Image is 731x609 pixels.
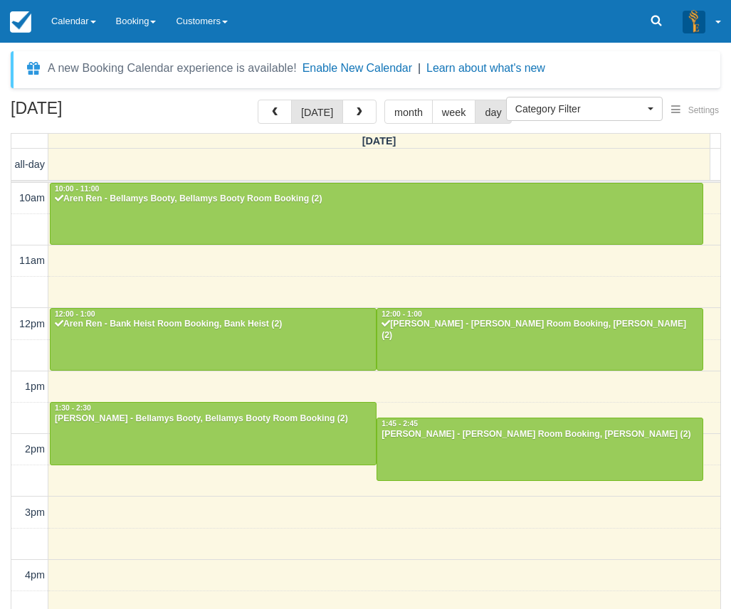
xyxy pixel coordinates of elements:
[48,60,297,77] div: A new Booking Calendar experience is available!
[362,135,396,147] span: [DATE]
[418,62,421,74] span: |
[377,308,703,371] a: 12:00 - 1:00[PERSON_NAME] - [PERSON_NAME] Room Booking, [PERSON_NAME] (2)
[475,100,511,124] button: day
[50,402,377,465] a: 1:30 - 2:30[PERSON_NAME] - Bellamys Booty, Bellamys Booty Room Booking (2)
[15,159,45,170] span: all-day
[291,100,343,124] button: [DATE]
[54,194,699,205] div: Aren Ren - Bellamys Booty, Bellamys Booty Room Booking (2)
[11,100,191,126] h2: [DATE]
[19,192,45,203] span: 10am
[382,420,418,428] span: 1:45 - 2:45
[384,100,433,124] button: month
[19,255,45,266] span: 11am
[54,413,372,425] div: [PERSON_NAME] - Bellamys Booty, Bellamys Booty Room Booking (2)
[688,105,719,115] span: Settings
[663,100,727,121] button: Settings
[54,319,372,330] div: Aren Ren - Bank Heist Room Booking, Bank Heist (2)
[25,381,45,392] span: 1pm
[506,97,663,121] button: Category Filter
[381,319,699,341] div: [PERSON_NAME] - [PERSON_NAME] Room Booking, [PERSON_NAME] (2)
[25,443,45,455] span: 2pm
[55,185,99,193] span: 10:00 - 11:00
[303,61,412,75] button: Enable New Calendar
[381,429,699,440] div: [PERSON_NAME] - [PERSON_NAME] Room Booking, [PERSON_NAME] (2)
[50,183,703,245] a: 10:00 - 11:00Aren Ren - Bellamys Booty, Bellamys Booty Room Booking (2)
[19,318,45,329] span: 12pm
[55,404,91,412] span: 1:30 - 2:30
[426,62,545,74] a: Learn about what's new
[25,569,45,581] span: 4pm
[515,102,644,116] span: Category Filter
[55,310,95,318] span: 12:00 - 1:00
[377,418,703,480] a: 1:45 - 2:45[PERSON_NAME] - [PERSON_NAME] Room Booking, [PERSON_NAME] (2)
[382,310,422,318] span: 12:00 - 1:00
[50,308,377,371] a: 12:00 - 1:00Aren Ren - Bank Heist Room Booking, Bank Heist (2)
[25,507,45,518] span: 3pm
[10,11,31,33] img: checkfront-main-nav-mini-logo.png
[432,100,476,124] button: week
[683,10,705,33] img: A3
